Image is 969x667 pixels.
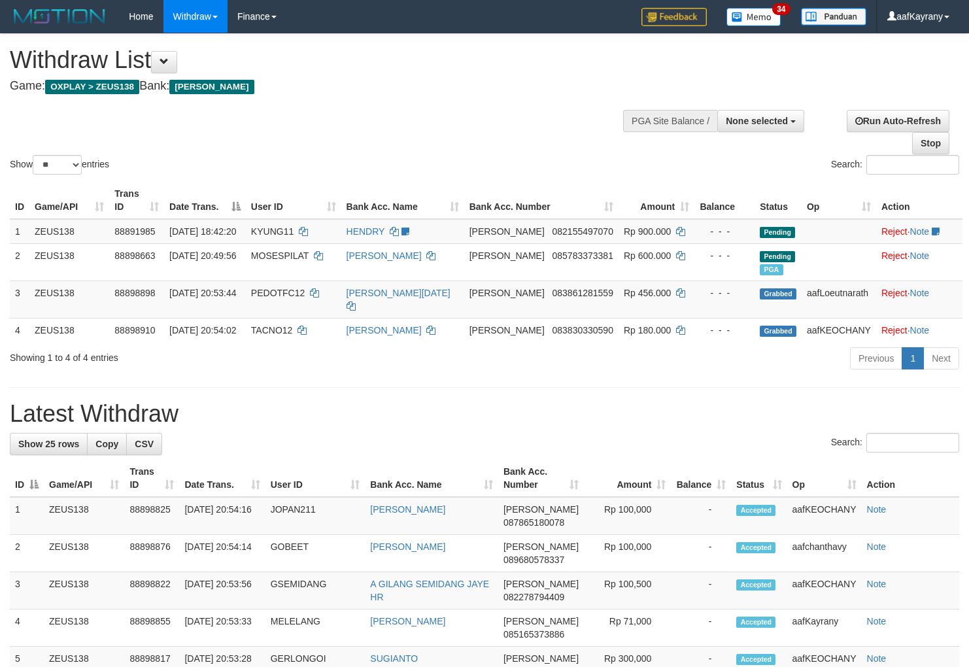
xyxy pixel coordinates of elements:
[10,535,44,572] td: 2
[370,616,445,626] a: [PERSON_NAME]
[45,80,139,94] span: OXPLAY > ZEUS138
[736,579,775,590] span: Accepted
[251,226,294,237] span: KYUNG11
[265,609,365,647] td: MELELANG
[671,535,731,572] td: -
[772,3,790,15] span: 34
[736,542,775,553] span: Accepted
[126,433,162,455] a: CSV
[347,288,450,298] a: [PERSON_NAME][DATE]
[135,439,154,449] span: CSV
[365,460,498,497] th: Bank Acc. Name: activate to sort column ascending
[503,653,579,664] span: [PERSON_NAME]
[265,535,365,572] td: GOBEET
[124,535,179,572] td: 88898876
[671,497,731,535] td: -
[910,325,930,335] a: Note
[469,250,545,261] span: [PERSON_NAME]
[552,226,613,237] span: Copy 082155497070 to clipboard
[881,250,908,261] a: Reject
[867,616,887,626] a: Note
[169,325,236,335] span: [DATE] 20:54:02
[787,609,862,647] td: aafKayrany
[10,401,959,427] h1: Latest Withdraw
[44,572,124,609] td: ZEUS138
[787,460,862,497] th: Op: activate to sort column ascending
[755,182,802,219] th: Status
[867,504,887,515] a: Note
[787,497,862,535] td: aafKEOCHANY
[169,250,236,261] span: [DATE] 20:49:56
[265,572,365,609] td: GSEMIDANG
[876,281,962,318] td: ·
[179,497,265,535] td: [DATE] 20:54:16
[370,504,445,515] a: [PERSON_NAME]
[503,555,564,565] span: Copy 089680578337 to clipboard
[503,629,564,640] span: Copy 085165373886 to clipboard
[469,226,545,237] span: [PERSON_NAME]
[370,653,418,664] a: SUGIANTO
[469,325,545,335] span: [PERSON_NAME]
[10,243,29,281] td: 2
[10,80,633,93] h4: Game: Bank:
[179,460,265,497] th: Date Trans.: activate to sort column ascending
[503,504,579,515] span: [PERSON_NAME]
[29,243,109,281] td: ZEUS138
[29,318,109,342] td: ZEUS138
[736,654,775,665] span: Accepted
[726,116,788,126] span: None selected
[787,535,862,572] td: aafchanthavy
[760,251,795,262] span: Pending
[731,460,787,497] th: Status: activate to sort column ascending
[700,249,749,262] div: - - -
[876,219,962,244] td: ·
[760,264,783,275] span: Marked by aafanarl
[641,8,707,26] img: Feedback.jpg
[760,288,796,299] span: Grabbed
[503,616,579,626] span: [PERSON_NAME]
[370,541,445,552] a: [PERSON_NAME]
[623,110,717,132] div: PGA Site Balance /
[246,182,341,219] th: User ID: activate to sort column ascending
[503,579,579,589] span: [PERSON_NAME]
[584,572,671,609] td: Rp 100,500
[44,460,124,497] th: Game/API: activate to sort column ascending
[29,281,109,318] td: ZEUS138
[552,250,613,261] span: Copy 085783373381 to clipboard
[87,433,127,455] a: Copy
[736,505,775,516] span: Accepted
[503,592,564,602] span: Copy 082278794409 to clipboard
[251,250,309,261] span: MOSESPILAT
[464,182,619,219] th: Bank Acc. Number: activate to sort column ascending
[124,609,179,647] td: 88898855
[802,318,876,342] td: aafKEOCHANY
[95,439,118,449] span: Copy
[700,225,749,238] div: - - -
[10,281,29,318] td: 3
[10,318,29,342] td: 4
[265,460,365,497] th: User ID: activate to sort column ascending
[862,460,959,497] th: Action
[124,460,179,497] th: Trans ID: activate to sort column ascending
[503,517,564,528] span: Copy 087865180078 to clipboard
[694,182,755,219] th: Balance
[109,182,164,219] th: Trans ID: activate to sort column ascending
[584,535,671,572] td: Rp 100,000
[10,182,29,219] th: ID
[179,535,265,572] td: [DATE] 20:54:14
[717,110,804,132] button: None selected
[760,326,796,337] span: Grabbed
[114,250,155,261] span: 88898663
[29,182,109,219] th: Game/API: activate to sort column ascending
[923,347,959,369] a: Next
[503,541,579,552] span: [PERSON_NAME]
[347,325,422,335] a: [PERSON_NAME]
[736,617,775,628] span: Accepted
[10,219,29,244] td: 1
[910,288,930,298] a: Note
[114,325,155,335] span: 88898910
[876,318,962,342] td: ·
[912,132,949,154] a: Stop
[370,579,489,602] a: A GILANG SEMIDANG JAYE HR
[876,243,962,281] td: ·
